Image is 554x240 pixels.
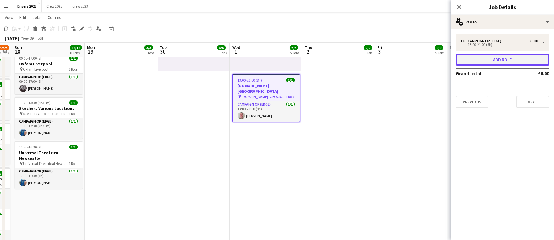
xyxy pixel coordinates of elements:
span: 6/6 [290,45,298,50]
span: 9/9 [435,45,443,50]
app-card-role: Campaign Op (Edge)1/109:00-17:00 (8h)[PERSON_NAME] [15,74,83,94]
div: BST [38,36,44,40]
span: Tue [160,45,167,50]
span: Edit [19,15,26,20]
button: Previous [456,96,488,108]
a: Comms [45,13,64,21]
span: Thu [305,45,312,50]
div: 5 Jobs [290,50,299,55]
span: Jobs [32,15,42,20]
h3: Job Details [451,3,554,11]
button: Drivers 2025 [12,0,42,12]
span: 13:30-16:30 (3h) [19,145,44,149]
span: 11:00-13:30 (2h30m) [19,100,51,105]
span: 1/1 [69,145,78,149]
span: 09:00-17:00 (8h) [19,56,44,61]
span: Skechers Various Locations [23,111,65,116]
span: Comms [48,15,61,20]
app-job-card: 13:30-16:30 (3h)1/1Universal Theatrical Newcastle Universal Theatrical Newcastle1 RoleCampaign Op... [15,141,83,189]
h3: [DOMAIN_NAME] [GEOGRAPHIC_DATA] [233,83,300,94]
span: 29 [86,48,95,55]
span: 1/1 [286,78,295,82]
td: £0.00 [520,68,549,78]
span: Sun [15,45,22,50]
span: 3 [376,48,382,55]
span: 14/14 [70,45,82,50]
app-card-role: Campaign Op (Edge)1/113:30-16:30 (3h)[PERSON_NAME] [15,168,83,189]
span: 1 Role [69,111,78,116]
span: 2/2 [364,45,372,50]
button: Next [516,96,549,108]
span: 6/6 [217,45,226,50]
span: Sat [450,45,457,50]
span: Fri [377,45,382,50]
span: 1/1 [69,56,78,61]
div: 13:00-21:00 (8h) [461,43,538,46]
div: Campaign Op (Edge) [468,39,504,43]
div: 3 Jobs [145,50,154,55]
div: 1 Job [364,50,372,55]
h3: Skechers Various Locations [15,106,83,111]
span: [DOMAIN_NAME] [GEOGRAPHIC_DATA] [242,94,286,99]
a: Edit [17,13,29,21]
div: 1 x [461,39,468,43]
td: Grand total [456,68,520,78]
h3: Oxfam Liverpool [15,61,83,67]
span: Mon [87,45,95,50]
div: 8 Jobs [70,50,82,55]
button: Add role [456,54,549,66]
div: [DATE] [5,35,19,41]
span: 2 [304,48,312,55]
button: Crew 2025 [42,0,67,12]
a: View [2,13,16,21]
span: 30 [159,48,167,55]
app-card-role: Campaign Op (Edge)1/113:00-21:00 (8h)[PERSON_NAME] [233,101,300,122]
button: Crew 2023 [67,0,93,12]
span: 13:00-21:00 (8h) [238,78,262,82]
span: 28 [14,48,22,55]
span: 4 [449,48,457,55]
span: 1 Role [69,161,78,166]
div: Roles [451,15,554,29]
div: 5 Jobs [435,50,444,55]
span: Week 39 [20,36,35,40]
app-job-card: 11:00-13:30 (2h30m)1/1Skechers Various Locations Skechers Various Locations1 RoleCampaign Op (Edg... [15,97,83,139]
span: Universal Theatrical Newcastle [23,161,69,166]
span: Oxfam Liverpool [23,67,49,71]
span: View [5,15,13,20]
span: 1 Role [286,94,295,99]
div: £0.00 [529,39,538,43]
span: 1 [231,48,240,55]
h3: Universal Theatrical Newcastle [15,150,83,161]
app-card-role: Campaign Op (Edge)1/111:00-13:30 (2h30m)[PERSON_NAME] [15,118,83,139]
div: 5 Jobs [217,50,227,55]
span: 1/1 [69,100,78,105]
a: Jobs [30,13,44,21]
span: 1 Role [69,67,78,71]
app-job-card: 09:00-17:00 (8h)1/1Oxfam Liverpool Oxfam Liverpool1 RoleCampaign Op (Edge)1/109:00-17:00 (8h)[PER... [15,52,83,94]
span: 3/3 [144,45,153,50]
span: Wed [232,45,240,50]
app-job-card: 13:00-21:00 (8h)1/1[DOMAIN_NAME] [GEOGRAPHIC_DATA] [DOMAIN_NAME] [GEOGRAPHIC_DATA]1 RoleCampaign ... [232,74,300,122]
